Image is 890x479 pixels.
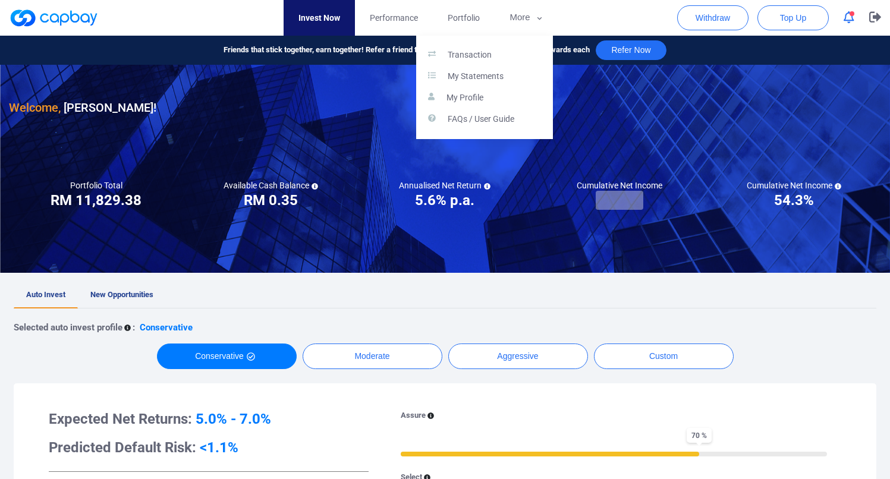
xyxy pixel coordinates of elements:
[416,87,553,109] a: My Profile
[416,66,553,87] a: My Statements
[446,93,483,103] p: My Profile
[448,50,492,61] p: Transaction
[416,45,553,66] a: Transaction
[448,114,514,125] p: FAQs / User Guide
[416,109,553,130] a: FAQs / User Guide
[448,71,504,82] p: My Statements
